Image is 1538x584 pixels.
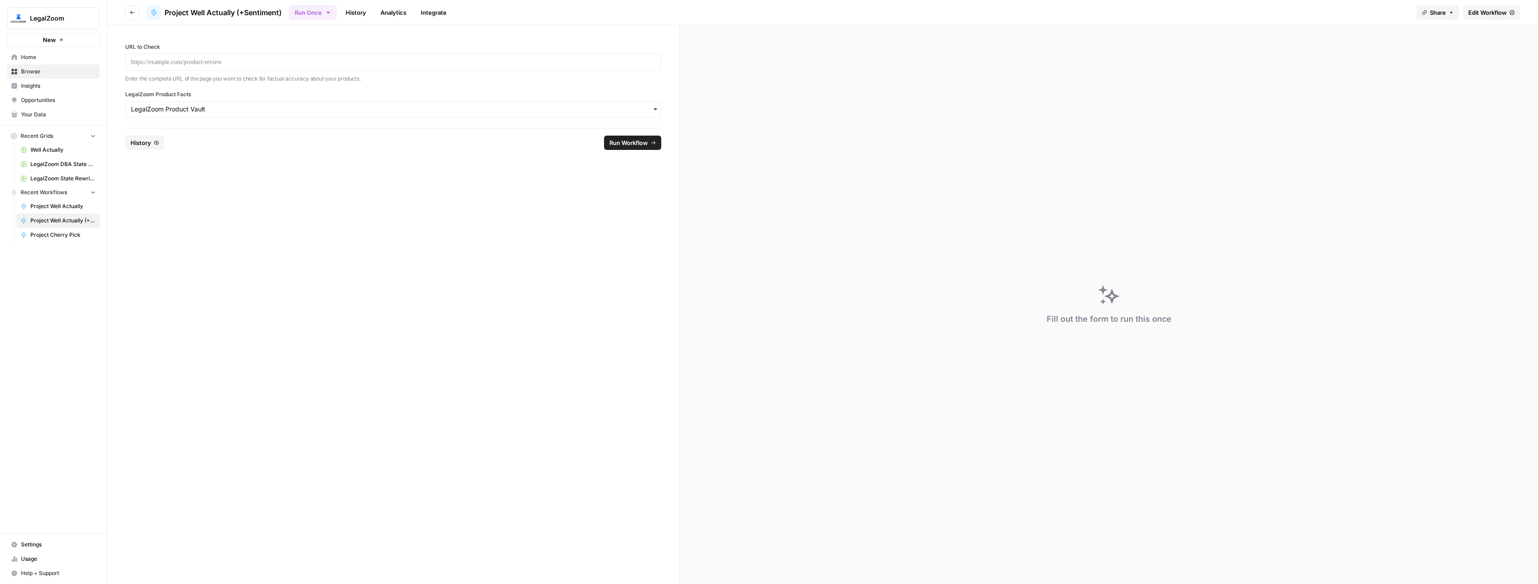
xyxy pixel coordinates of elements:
[165,7,282,18] span: Project Well Actually (+Sentiment)
[609,138,648,147] span: Run Workflow
[17,143,100,157] a: Well Actually
[21,541,96,549] span: Settings
[7,50,100,64] a: Home
[30,217,96,225] span: Project Well Actually (+Sentiment)
[415,5,452,20] a: Integrate
[1047,313,1171,325] div: Fill out the form to run this once
[17,199,100,213] a: Project Well Actually
[1430,8,1446,17] span: Share
[7,537,100,552] a: Settings
[7,93,100,107] a: Opportunities
[125,74,661,83] p: Enter the complete URL of the page you want to check for factual accuracy about your products.
[1468,8,1507,17] span: Edit Workflow
[125,90,661,98] label: LegalZoom Product Facts
[604,136,661,150] button: Run Workflow
[7,552,100,566] a: Usage
[340,5,372,20] a: History
[7,186,100,199] button: Recent Workflows
[21,188,67,196] span: Recent Workflows
[125,43,661,51] label: URL to Check
[30,231,96,239] span: Project Cherry Pick
[21,569,96,577] span: Help + Support
[1463,5,1520,20] a: Edit Workflow
[7,79,100,93] a: Insights
[7,566,100,580] button: Help + Support
[375,5,412,20] a: Analytics
[21,555,96,563] span: Usage
[30,202,96,210] span: Project Well Actually
[7,129,100,143] button: Recent Grids
[30,175,96,183] span: LegalZoom State Rewrites INC
[30,14,84,23] span: LegalZoom
[7,64,100,79] a: Browse
[17,213,100,228] a: Project Well Actually (+Sentiment)
[10,10,26,26] img: LegalZoom Logo
[43,35,56,44] span: New
[21,111,96,119] span: Your Data
[7,33,100,47] button: New
[147,5,282,20] a: Project Well Actually (+Sentiment)
[1416,5,1459,20] button: Share
[7,107,100,122] a: Your Data
[21,96,96,104] span: Opportunities
[30,160,96,168] span: LegalZoom DBA State Articles
[17,228,100,242] a: Project Cherry Pick
[131,105,655,114] input: LegalZoom Product Vault
[289,5,337,20] button: Run Once
[21,68,96,76] span: Browse
[21,132,53,140] span: Recent Grids
[131,138,151,147] span: History
[7,7,100,30] button: Workspace: LegalZoom
[21,53,96,61] span: Home
[17,157,100,171] a: LegalZoom DBA State Articles
[17,171,100,186] a: LegalZoom State Rewrites INC
[21,82,96,90] span: Insights
[30,146,96,154] span: Well Actually
[125,136,165,150] button: History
